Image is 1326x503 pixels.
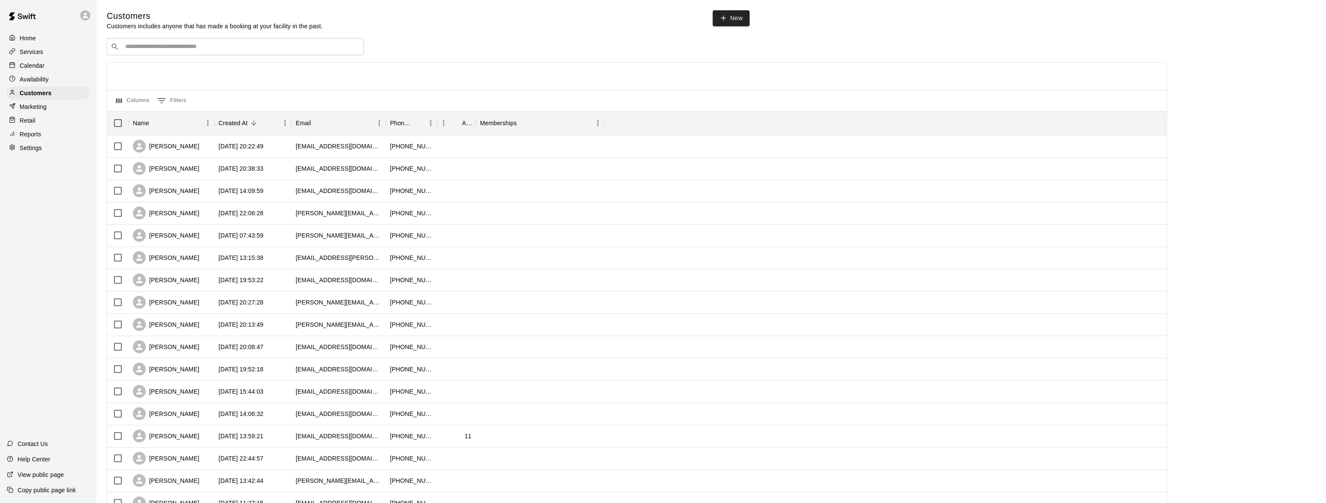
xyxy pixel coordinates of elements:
[390,298,433,307] div: +12269797209
[219,164,264,173] div: 2025-09-15 20:38:33
[20,144,42,152] p: Settings
[133,111,149,135] div: Name
[219,276,264,284] div: 2025-09-12 19:53:22
[7,32,90,45] a: Home
[219,298,264,307] div: 2025-09-11 20:27:28
[133,296,199,309] div: [PERSON_NAME]
[390,432,433,440] div: +12265053711
[7,114,90,127] a: Retail
[296,231,382,240] div: jeffs@warroombaseball.com
[713,10,750,26] a: New
[219,142,264,151] div: 2025-09-16 20:22:49
[7,128,90,141] a: Reports
[219,231,264,240] div: 2025-09-14 07:43:59
[296,209,382,217] div: ryan.murphy.dmd@gmail.com
[390,387,433,396] div: +15195469148
[219,410,264,418] div: 2025-09-10 14:06:32
[18,440,48,448] p: Contact Us
[390,365,433,373] div: +19056380117
[390,111,412,135] div: Phone Number
[390,343,433,351] div: +15195020649
[450,117,462,129] button: Sort
[133,229,199,242] div: [PERSON_NAME]
[133,474,199,487] div: [PERSON_NAME]
[373,117,386,130] button: Menu
[133,140,199,153] div: [PERSON_NAME]
[129,111,214,135] div: Name
[133,363,199,376] div: [PERSON_NAME]
[296,454,382,463] div: terrillwakaluk@gmail.com
[296,111,311,135] div: Email
[107,10,323,22] h5: Customers
[7,100,90,113] a: Marketing
[219,209,264,217] div: 2025-09-14 22:06:28
[296,142,382,151] div: adkinj@gmail.com
[20,61,45,70] p: Calendar
[437,117,450,130] button: Menu
[296,343,382,351] div: philipnightingale@hotmail.com
[107,38,364,55] div: Search customers by name or email
[390,476,433,485] div: +16477022987
[296,476,382,485] div: yasser.abdelkader023@gmail.com
[155,94,189,108] button: Show filters
[248,117,260,129] button: Sort
[20,102,47,111] p: Marketing
[219,476,264,485] div: 2025-09-09 13:42:44
[390,410,433,418] div: +15199936234
[412,117,424,129] button: Sort
[20,75,49,84] p: Availability
[7,59,90,72] div: Calendar
[390,253,433,262] div: +19056994728
[390,231,433,240] div: +15198261596
[517,117,529,129] button: Sort
[296,365,382,373] div: blockderrick@gmail.com
[133,251,199,264] div: [PERSON_NAME]
[18,455,50,464] p: Help Center
[296,298,382,307] div: chelsea.clarke@hotmail.com
[133,184,199,197] div: [PERSON_NAME]
[133,318,199,331] div: [PERSON_NAME]
[292,111,386,135] div: Email
[7,142,90,154] div: Settings
[390,276,433,284] div: +16473288058
[7,87,90,99] a: Customers
[296,320,382,329] div: richard.benallick@sumicarbide.com
[7,45,90,58] a: Services
[18,486,76,494] p: Copy public page link
[114,94,152,108] button: Select columns
[20,48,43,56] p: Services
[133,430,199,443] div: [PERSON_NAME]
[390,142,433,151] div: +15194007497
[390,209,433,217] div: +15194274287
[133,407,199,420] div: [PERSON_NAME]
[219,187,264,195] div: 2025-09-15 14:09:59
[476,111,604,135] div: Memberships
[462,111,472,135] div: Age
[437,111,476,135] div: Age
[296,253,382,262] div: se.rudat@gmail.com
[296,432,382,440] div: ecbrennanfam@gmail.com
[296,276,382,284] div: tracyagerber@gmail.com
[219,432,264,440] div: 2025-09-10 13:59:21
[133,452,199,465] div: [PERSON_NAME]
[279,117,292,130] button: Menu
[20,116,36,125] p: Retail
[219,111,248,135] div: Created At
[7,73,90,86] div: Availability
[296,410,382,418] div: jillmackinnon22@gmail.com
[214,111,292,135] div: Created At
[296,187,382,195] div: jklevison@yahoo.ca
[219,365,264,373] div: 2025-09-10 19:52:18
[201,117,214,130] button: Menu
[219,454,264,463] div: 2025-09-09 22:44:57
[386,111,437,135] div: Phone Number
[107,22,323,30] p: Customers includes anyone that has made a booking at your facility in the past.
[219,253,264,262] div: 2025-09-13 13:15:38
[20,34,36,42] p: Home
[390,454,433,463] div: +15192403914
[133,162,199,175] div: [PERSON_NAME]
